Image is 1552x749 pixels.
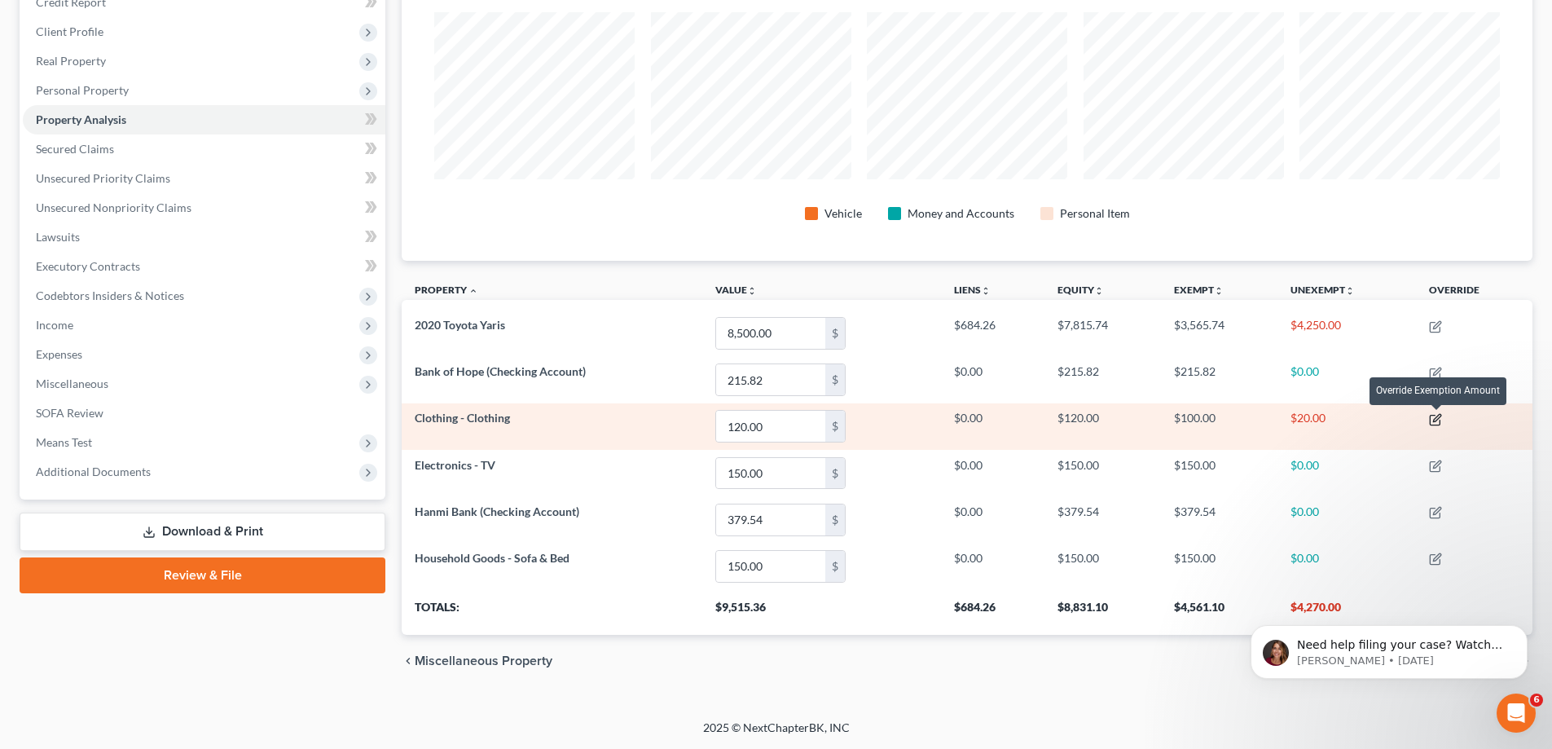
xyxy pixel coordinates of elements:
[23,105,385,134] a: Property Analysis
[1044,357,1161,403] td: $215.82
[1161,589,1277,635] th: $4,561.10
[36,377,108,390] span: Miscellaneous
[36,435,92,449] span: Means Test
[415,458,495,472] span: Electronics - TV
[825,504,845,535] div: $
[1060,205,1130,222] div: Personal Item
[36,112,126,126] span: Property Analysis
[36,259,140,273] span: Executory Contracts
[824,205,862,222] div: Vehicle
[941,450,1044,496] td: $0.00
[1497,694,1536,733] iframe: Intercom live chat
[23,193,385,222] a: Unsecured Nonpriority Claims
[415,504,579,518] span: Hanmi Bank (Checking Account)
[1044,543,1161,589] td: $150.00
[36,318,73,332] span: Income
[312,720,1241,749] div: 2025 © NextChapterBK, INC
[415,551,569,565] span: Household Goods - Sofa & Bed
[1277,450,1415,496] td: $0.00
[941,496,1044,543] td: $0.00
[825,318,845,349] div: $
[1277,310,1415,356] td: $4,250.00
[36,171,170,185] span: Unsecured Priority Claims
[716,318,825,349] input: 0.00
[1290,284,1355,296] a: Unexemptunfold_more
[415,364,586,378] span: Bank of Hope (Checking Account)
[1214,286,1224,296] i: unfold_more
[1161,450,1277,496] td: $150.00
[36,406,103,420] span: SOFA Review
[20,513,385,551] a: Download & Print
[1044,403,1161,450] td: $120.00
[36,54,106,68] span: Real Property
[468,286,478,296] i: expand_less
[1370,377,1506,404] div: Override Exemption Amount
[825,551,845,582] div: $
[402,654,415,667] i: chevron_left
[1161,496,1277,543] td: $379.54
[36,230,80,244] span: Lawsuits
[23,164,385,193] a: Unsecured Priority Claims
[825,364,845,395] div: $
[1044,450,1161,496] td: $150.00
[1174,284,1224,296] a: Exemptunfold_more
[36,200,191,214] span: Unsecured Nonpriority Claims
[954,284,991,296] a: Liensunfold_more
[23,134,385,164] a: Secured Claims
[1057,284,1104,296] a: Equityunfold_more
[1530,694,1543,707] span: 6
[981,286,991,296] i: unfold_more
[941,310,1044,356] td: $684.26
[415,318,505,332] span: 2020 Toyota Yaris
[36,347,82,361] span: Expenses
[1416,274,1532,311] th: Override
[402,589,702,635] th: Totals:
[1044,310,1161,356] td: $7,815.74
[36,289,184,302] span: Codebtors Insiders & Notices
[715,284,757,296] a: Valueunfold_more
[716,411,825,442] input: 0.00
[36,142,114,156] span: Secured Claims
[415,284,478,296] a: Property expand_less
[825,411,845,442] div: $
[1161,310,1277,356] td: $3,565.74
[1161,403,1277,450] td: $100.00
[23,399,385,428] a: SOFA Review
[941,403,1044,450] td: $0.00
[1277,543,1415,589] td: $0.00
[716,458,825,489] input: 0.00
[1094,286,1104,296] i: unfold_more
[1044,589,1161,635] th: $8,831.10
[941,543,1044,589] td: $0.00
[825,458,845,489] div: $
[1277,496,1415,543] td: $0.00
[1277,403,1415,450] td: $20.00
[23,222,385,252] a: Lawsuits
[1161,543,1277,589] td: $150.00
[402,654,552,667] button: chevron_left Miscellaneous Property
[1044,496,1161,543] td: $379.54
[20,557,385,593] a: Review & File
[702,589,941,635] th: $9,515.36
[36,83,129,97] span: Personal Property
[1226,591,1552,705] iframe: Intercom notifications message
[415,654,552,667] span: Miscellaneous Property
[23,252,385,281] a: Executory Contracts
[1345,286,1355,296] i: unfold_more
[1161,357,1277,403] td: $215.82
[716,504,825,535] input: 0.00
[1277,589,1415,635] th: $4,270.00
[941,357,1044,403] td: $0.00
[36,465,151,478] span: Additional Documents
[415,411,510,425] span: Clothing - Clothing
[1277,357,1415,403] td: $0.00
[908,205,1014,222] div: Money and Accounts
[716,551,825,582] input: 0.00
[36,24,103,38] span: Client Profile
[716,364,825,395] input: 0.00
[941,589,1044,635] th: $684.26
